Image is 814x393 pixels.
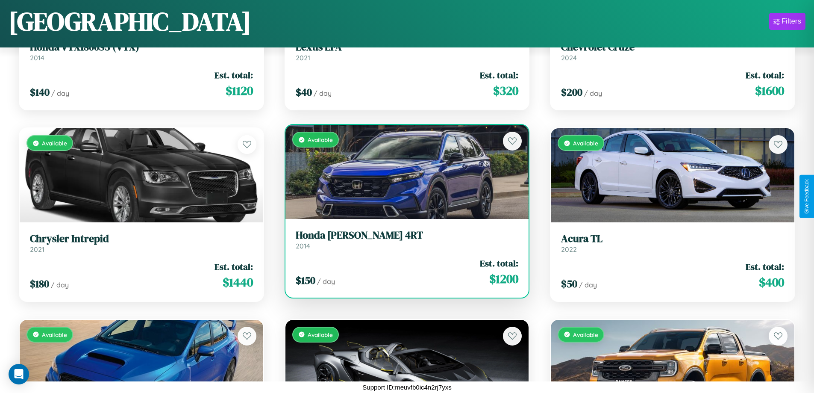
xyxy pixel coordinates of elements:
[561,41,784,62] a: Chevrolet Cruze2024
[573,331,598,338] span: Available
[480,69,518,81] span: Est. total:
[296,229,519,250] a: Honda [PERSON_NAME] 4RT2014
[296,242,310,250] span: 2014
[769,13,805,30] button: Filters
[30,245,44,254] span: 2021
[308,331,333,338] span: Available
[30,53,44,62] span: 2014
[296,53,310,62] span: 2021
[30,41,253,53] h3: Honda VTX1800S3 (VTX)
[296,273,315,287] span: $ 150
[493,82,518,99] span: $ 320
[362,381,451,393] p: Support ID: meuvfb0ic4n2rj7yxs
[759,274,784,291] span: $ 400
[215,260,253,273] span: Est. total:
[584,89,602,98] span: / day
[9,364,29,384] div: Open Intercom Messenger
[561,53,577,62] span: 2024
[9,4,251,39] h1: [GEOGRAPHIC_DATA]
[573,139,598,147] span: Available
[51,89,69,98] span: / day
[30,277,49,291] span: $ 180
[296,85,312,99] span: $ 40
[746,69,784,81] span: Est. total:
[215,69,253,81] span: Est. total:
[561,233,784,254] a: Acura TL2022
[296,41,519,62] a: Lexus LFA2021
[317,277,335,286] span: / day
[314,89,332,98] span: / day
[308,136,333,143] span: Available
[30,41,253,62] a: Honda VTX1800S3 (VTX)2014
[296,229,519,242] h3: Honda [PERSON_NAME] 4RT
[561,277,577,291] span: $ 50
[30,85,50,99] span: $ 140
[30,233,253,245] h3: Chrysler Intrepid
[782,17,801,26] div: Filters
[51,281,69,289] span: / day
[480,257,518,269] span: Est. total:
[746,260,784,273] span: Est. total:
[30,233,253,254] a: Chrysler Intrepid2021
[561,245,577,254] span: 2022
[579,281,597,289] span: / day
[226,82,253,99] span: $ 1120
[223,274,253,291] span: $ 1440
[561,233,784,245] h3: Acura TL
[296,41,519,53] h3: Lexus LFA
[561,41,784,53] h3: Chevrolet Cruze
[804,179,810,214] div: Give Feedback
[755,82,784,99] span: $ 1600
[42,139,67,147] span: Available
[561,85,582,99] span: $ 200
[42,331,67,338] span: Available
[489,270,518,287] span: $ 1200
